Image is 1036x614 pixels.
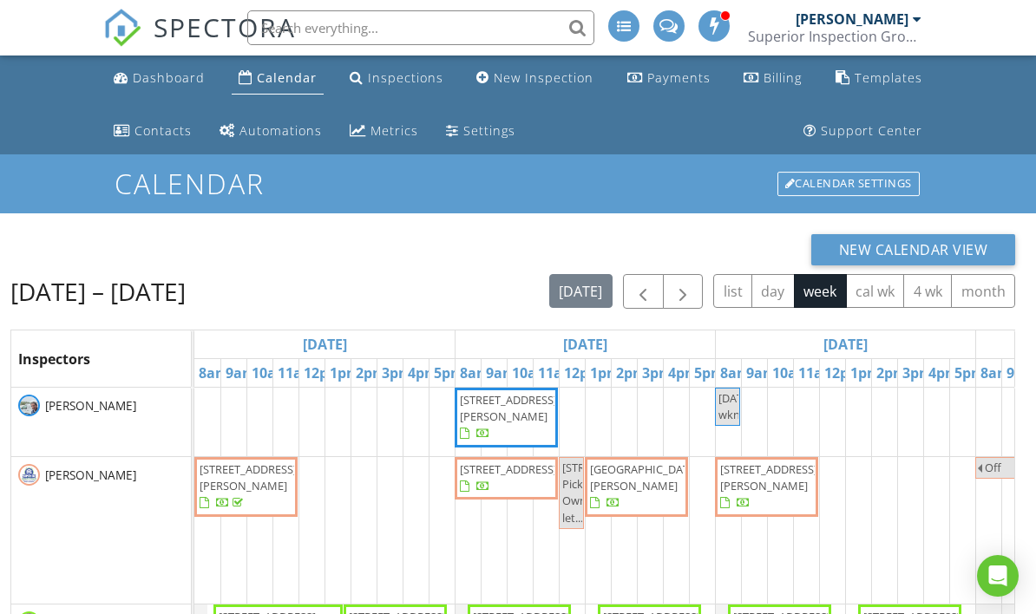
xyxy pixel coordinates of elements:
[846,274,905,308] button: cal wk
[846,359,885,387] a: 1pm
[794,359,841,387] a: 11am
[819,330,872,358] a: Go to August 29, 2025
[855,69,922,86] div: Templates
[194,359,233,387] a: 8am
[638,359,677,387] a: 3pm
[829,62,929,95] a: Templates
[247,359,294,387] a: 10am
[586,359,625,387] a: 1pm
[103,23,296,60] a: SPECTORA
[298,330,351,358] a: Go to August 27, 2025
[18,395,40,416] img: img_3093.jpg
[951,274,1015,308] button: month
[559,330,612,358] a: Go to August 28, 2025
[134,122,192,139] div: Contacts
[325,359,364,387] a: 1pm
[460,461,557,477] span: [STREET_ADDRESS]
[977,555,1019,597] div: Open Intercom Messenger
[343,62,450,95] a: Inspections
[482,359,521,387] a: 9am
[737,62,809,95] a: Billing
[534,359,580,387] a: 11am
[716,359,755,387] a: 8am
[560,359,607,387] a: 12pm
[221,359,260,387] a: 9am
[494,69,593,86] div: New Inspection
[239,122,322,139] div: Automations
[213,115,329,147] a: Automations (Advanced)
[924,359,963,387] a: 4pm
[107,115,199,147] a: Contacts
[748,28,921,45] div: Superior Inspection Group
[898,359,937,387] a: 3pm
[562,460,659,526] span: [STREET_ADDRESS] Pickup, Owner let...
[200,461,297,493] span: [STREET_ADDRESS][PERSON_NAME]
[664,359,703,387] a: 4pm
[343,115,425,147] a: Metrics
[232,62,324,95] a: Calendar
[690,359,729,387] a: 5pm
[403,359,443,387] a: 4pm
[796,10,908,28] div: [PERSON_NAME]
[429,359,469,387] a: 5pm
[811,234,1016,265] button: New Calendar View
[368,69,443,86] div: Inspections
[115,168,921,199] h1: Calendar
[257,69,317,86] div: Calendar
[351,359,390,387] a: 2pm
[647,69,711,86] div: Payments
[720,461,817,493] span: [STREET_ADDRESS][PERSON_NAME]
[377,359,416,387] a: 3pm
[776,170,921,198] a: Calendar Settings
[821,122,922,139] div: Support Center
[872,359,911,387] a: 2pm
[154,9,296,45] span: SPECTORA
[768,359,815,387] a: 10am
[42,467,140,484] span: [PERSON_NAME]
[820,359,867,387] a: 12pm
[508,359,554,387] a: 10am
[549,274,613,308] button: [DATE]
[370,122,418,139] div: Metrics
[247,10,594,45] input: Search everything...
[764,69,802,86] div: Billing
[273,359,320,387] a: 11am
[42,397,140,415] span: [PERSON_NAME]
[620,62,718,95] a: Payments
[456,359,495,387] a: 8am
[18,349,90,369] span: Inspectors
[751,274,795,308] button: day
[590,461,699,493] span: [GEOGRAPHIC_DATA][PERSON_NAME]
[797,115,929,147] a: Support Center
[794,274,847,308] button: week
[10,274,186,309] h2: [DATE] – [DATE]
[713,274,752,308] button: list
[950,359,989,387] a: 5pm
[299,359,346,387] a: 12pm
[985,460,1001,475] span: Off
[103,9,141,47] img: The Best Home Inspection Software - Spectora
[903,274,952,308] button: 4 wk
[742,359,781,387] a: 9am
[976,359,1015,387] a: 8am
[612,359,651,387] a: 2pm
[133,69,205,86] div: Dashboard
[469,62,600,95] a: New Inspection
[718,390,752,422] span: [DATE] wknd
[623,274,664,310] button: Previous
[663,274,704,310] button: Next
[18,464,40,486] img: superiorinspectiongrouplogo.jpg
[463,122,515,139] div: Settings
[439,115,522,147] a: Settings
[107,62,212,95] a: Dashboard
[777,172,920,196] div: Calendar Settings
[460,392,557,424] span: [STREET_ADDRESS][PERSON_NAME]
